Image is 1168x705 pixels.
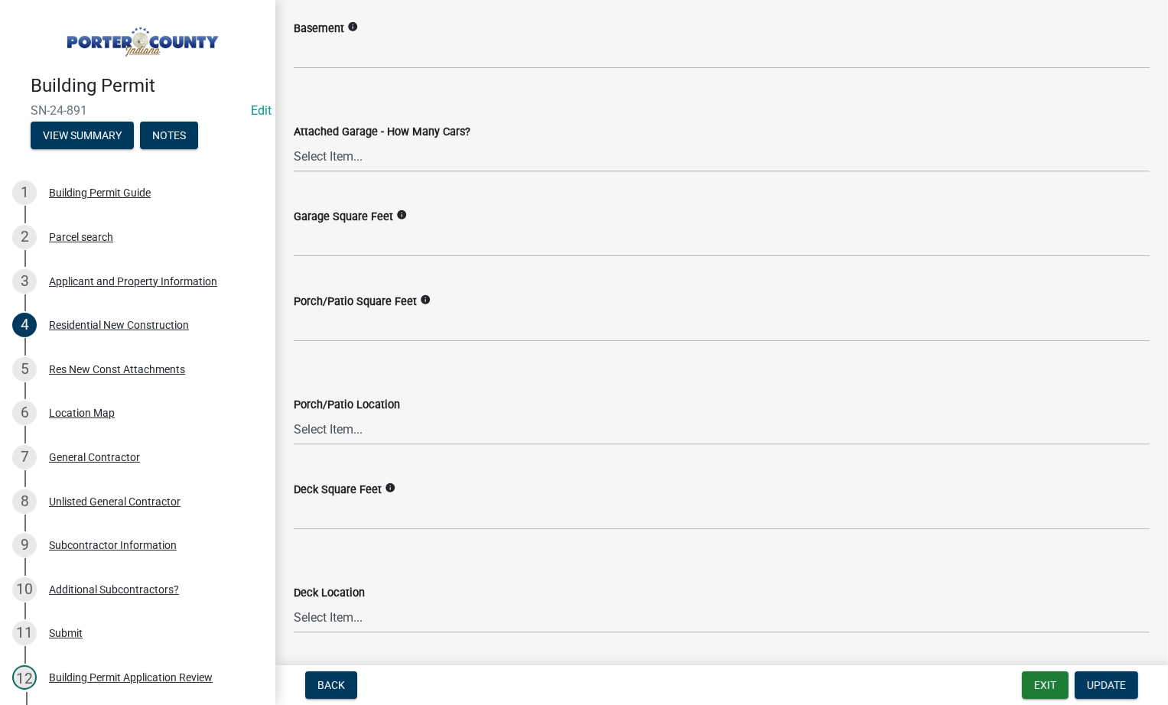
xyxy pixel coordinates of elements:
div: 9 [12,533,37,557]
wm-modal-confirm: Notes [140,130,198,142]
div: Subcontractor Information [49,540,177,551]
div: Building Permit Guide [49,187,151,198]
label: Deck Location [294,588,365,599]
button: Update [1075,671,1138,699]
wm-modal-confirm: Edit Application Number [251,103,272,118]
label: Deck Square Feet [294,485,382,495]
span: Back [317,679,345,691]
i: info [385,482,395,493]
div: Location Map [49,408,115,418]
a: Edit [251,103,272,118]
span: SN-24-891 [31,103,245,118]
i: info [420,294,431,305]
div: Res New Const Attachments [49,364,185,375]
div: 2 [12,225,37,249]
span: Update [1087,679,1126,691]
div: Parcel search [49,232,113,242]
i: info [347,21,358,32]
button: Exit [1022,671,1069,699]
div: Submit [49,628,83,638]
div: 7 [12,445,37,469]
div: 4 [12,313,37,337]
div: 1 [12,180,37,205]
div: Building Permit Application Review [49,672,213,683]
h4: Building Permit [31,75,263,97]
label: Basement [294,24,344,34]
div: 11 [12,621,37,645]
div: Residential New Construction [49,320,189,330]
div: 5 [12,357,37,382]
button: View Summary [31,122,134,149]
label: Garage Square Feet [294,212,393,223]
div: 12 [12,665,37,690]
label: Attached Garage - How Many Cars? [294,127,470,138]
label: Porch/Patio Location [294,400,400,411]
div: 6 [12,401,37,425]
i: info [396,210,407,220]
button: Notes [140,122,198,149]
img: Porter County, Indiana [31,16,251,59]
div: 10 [12,577,37,602]
div: 8 [12,489,37,514]
div: Additional Subcontractors? [49,584,179,595]
div: 3 [12,269,37,294]
wm-modal-confirm: Summary [31,130,134,142]
button: Back [305,671,357,699]
div: General Contractor [49,452,140,463]
div: Unlisted General Contractor [49,496,181,507]
label: Porch/Patio Square Feet [294,297,417,307]
div: Applicant and Property Information [49,276,217,287]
